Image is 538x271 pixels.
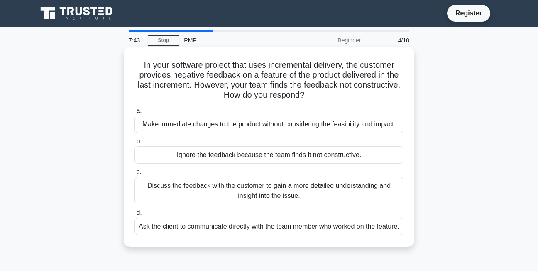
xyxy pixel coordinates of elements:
[124,32,148,49] div: 7:43
[450,8,487,18] a: Register
[134,177,403,204] div: Discuss the feedback with the customer to gain a more detailed understanding and insight into the...
[136,168,141,175] span: c.
[134,60,404,101] h5: In your software project that uses incremental delivery, the customer provides negative feedback ...
[134,218,403,235] div: Ask the client to communicate directly with the team member who worked on the feature.
[136,138,142,145] span: b.
[179,32,293,49] div: PMP
[136,107,142,114] span: a.
[134,146,403,164] div: Ignore the feedback because the team finds it not constructive.
[366,32,414,49] div: 4/10
[148,35,179,46] a: Stop
[134,116,403,133] div: Make immediate changes to the product without considering the feasibility and impact.
[293,32,366,49] div: Beginner
[136,209,142,216] span: d.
